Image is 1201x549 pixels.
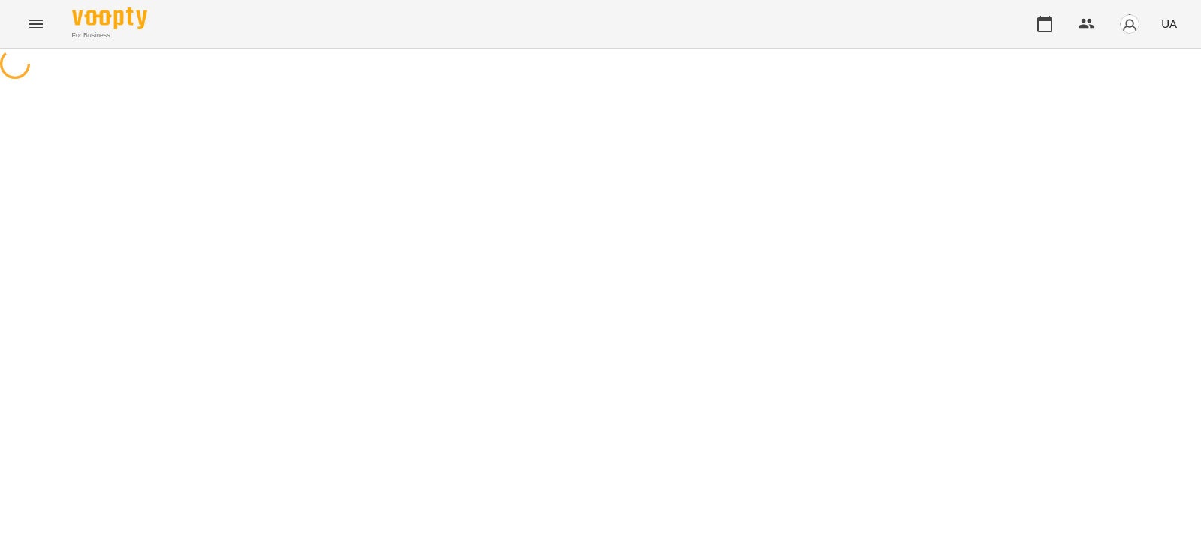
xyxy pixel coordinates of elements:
img: Voopty Logo [72,7,147,29]
button: UA [1155,10,1183,37]
span: UA [1161,16,1177,31]
span: For Business [72,31,147,40]
img: avatar_s.png [1119,13,1140,34]
button: Menu [18,6,54,42]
